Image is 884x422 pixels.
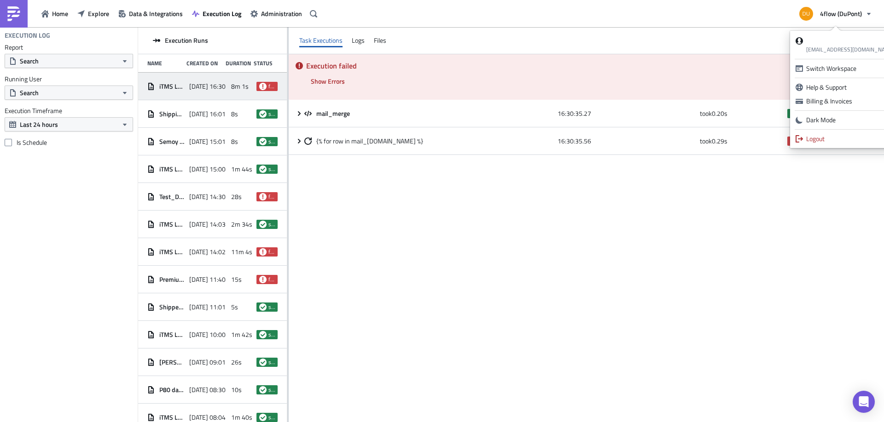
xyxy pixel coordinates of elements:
div: Switch Workspace [806,64,884,73]
span: [DATE] 16:01 [189,110,226,118]
h4: Execution Log [5,31,50,40]
span: Last 24 hours [20,120,58,129]
span: failed [268,83,275,90]
span: success [259,414,267,421]
div: 16:30:35.27 [558,105,696,122]
span: success [268,110,275,118]
button: 4flow (DuPont) [794,4,877,24]
button: Explore [73,6,114,21]
img: Avatar [798,6,814,22]
button: Last 24 hours [5,117,133,131]
span: [DATE] 10:00 [189,331,226,339]
button: Execution Log [187,6,246,21]
span: failed [259,83,267,90]
span: success [259,110,267,118]
span: failed [268,248,275,256]
span: success [268,165,275,173]
span: Semoy Shipment Report [159,137,185,146]
span: Execution Log [203,9,241,18]
span: Data & Integrations [129,9,183,18]
span: failed [268,276,275,283]
span: 8s [231,137,238,146]
div: 16:30:35.56 [558,133,696,149]
span: 26s [231,358,242,366]
span: 11m 4s [231,248,252,256]
span: [DATE] 14:03 [189,220,226,228]
span: Search [20,56,39,66]
label: Report [5,43,133,51]
img: PushMetrics [6,6,21,21]
button: Search [5,54,133,68]
span: [DATE] 15:00 [189,165,226,173]
span: [DATE] 14:30 [189,193,226,201]
span: Test_Dupont - Carrier - Missing Load Confirmation [159,193,185,201]
label: Execution Timeframe [5,107,133,115]
span: 15s [231,275,242,284]
span: 10s [231,386,242,394]
div: took 0.20 s [700,105,783,122]
div: Duration [226,60,249,67]
div: Created On [186,60,221,67]
span: Show Errors [311,76,345,86]
span: failed [259,193,267,200]
span: iTMS Load List P80 - 1000|JCL [159,331,185,339]
span: failed [259,276,267,283]
span: success [268,303,275,311]
button: Search [5,86,133,100]
span: success [268,386,275,393]
span: failed [268,193,275,200]
div: Files [374,34,386,47]
span: 8s [231,110,238,118]
label: Is Schedule [5,138,133,147]
span: iTMS Load List P80 - 0800|GEFCO [159,413,185,422]
span: success [268,359,275,366]
span: Shipping Point Loading List [159,110,185,118]
span: [DATE] 11:01 [189,303,226,311]
span: iTMS Load List P80 - 1400|JCL [159,220,185,228]
div: Open Intercom Messenger [853,391,875,413]
h5: Execution failed [306,62,877,69]
span: Home [52,9,68,18]
span: iTMS Load List P80 - 1400 [159,248,185,256]
span: success [268,221,275,228]
button: Show Errors [306,74,349,88]
span: Shippeo Upload [159,303,185,311]
span: Administration [261,9,302,18]
span: P80 date differences [159,386,185,394]
span: 1m 42s [231,331,252,339]
span: 8m 1s [231,82,249,91]
div: Logs [352,34,365,47]
span: {% for row in mail_[DOMAIN_NAME] %} [316,137,423,145]
span: Premium Order Handling- Macro Input [159,275,185,284]
span: [DATE] 08:04 [189,413,226,422]
span: success [259,165,267,173]
a: Data & Integrations [114,6,187,21]
span: iTMS Load List P80 - 1500|JCL [159,165,185,173]
span: 28s [231,193,242,201]
span: Search [20,88,39,97]
span: 1m 40s [231,413,252,422]
span: [DATE] 15:01 [189,137,226,146]
span: [PERSON_NAME] - Missing collected-delivery order status [159,358,185,366]
a: Administration [246,6,307,21]
span: failed [259,248,267,256]
span: [DATE] 09:01 [189,358,226,366]
div: Name [147,60,182,67]
span: mail_merge [316,109,351,118]
div: Status [254,60,273,67]
button: Home [37,6,73,21]
span: success [259,138,267,145]
span: 5s [231,303,238,311]
span: Execution Runs [165,36,208,45]
span: success [259,331,267,338]
span: success [259,303,267,311]
span: success [268,138,275,145]
label: Running User [5,75,133,83]
span: [DATE] 16:30 [189,82,226,91]
span: Explore [88,9,109,18]
span: success [268,414,275,421]
span: success [259,386,267,393]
